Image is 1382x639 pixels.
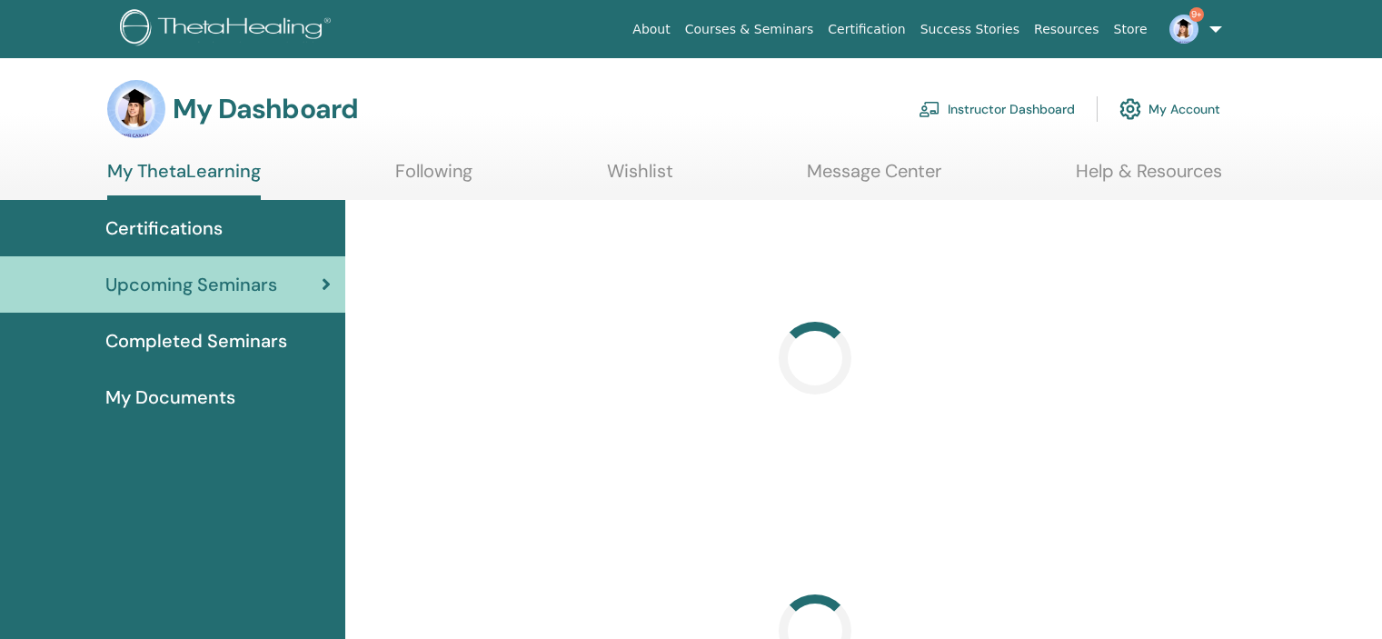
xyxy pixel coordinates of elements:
a: My Account [1119,89,1220,129]
span: Upcoming Seminars [105,271,277,298]
a: My ThetaLearning [107,160,261,200]
img: logo.png [120,9,337,50]
a: Instructor Dashboard [919,89,1075,129]
a: Wishlist [607,160,673,195]
img: chalkboard-teacher.svg [919,101,940,117]
span: Certifications [105,215,223,242]
img: default.jpg [1169,15,1198,44]
a: Help & Resources [1076,160,1222,195]
span: Completed Seminars [105,327,287,354]
a: Resources [1027,13,1107,46]
span: 9+ [1189,7,1204,22]
img: cog.svg [1119,94,1141,125]
a: About [625,13,677,46]
img: default.jpg [107,80,165,138]
a: Message Center [807,160,941,195]
span: My Documents [105,384,235,411]
a: Certification [820,13,912,46]
h3: My Dashboard [173,93,358,125]
a: Store [1107,13,1155,46]
a: Success Stories [913,13,1027,46]
a: Courses & Seminars [678,13,821,46]
a: Following [395,160,472,195]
